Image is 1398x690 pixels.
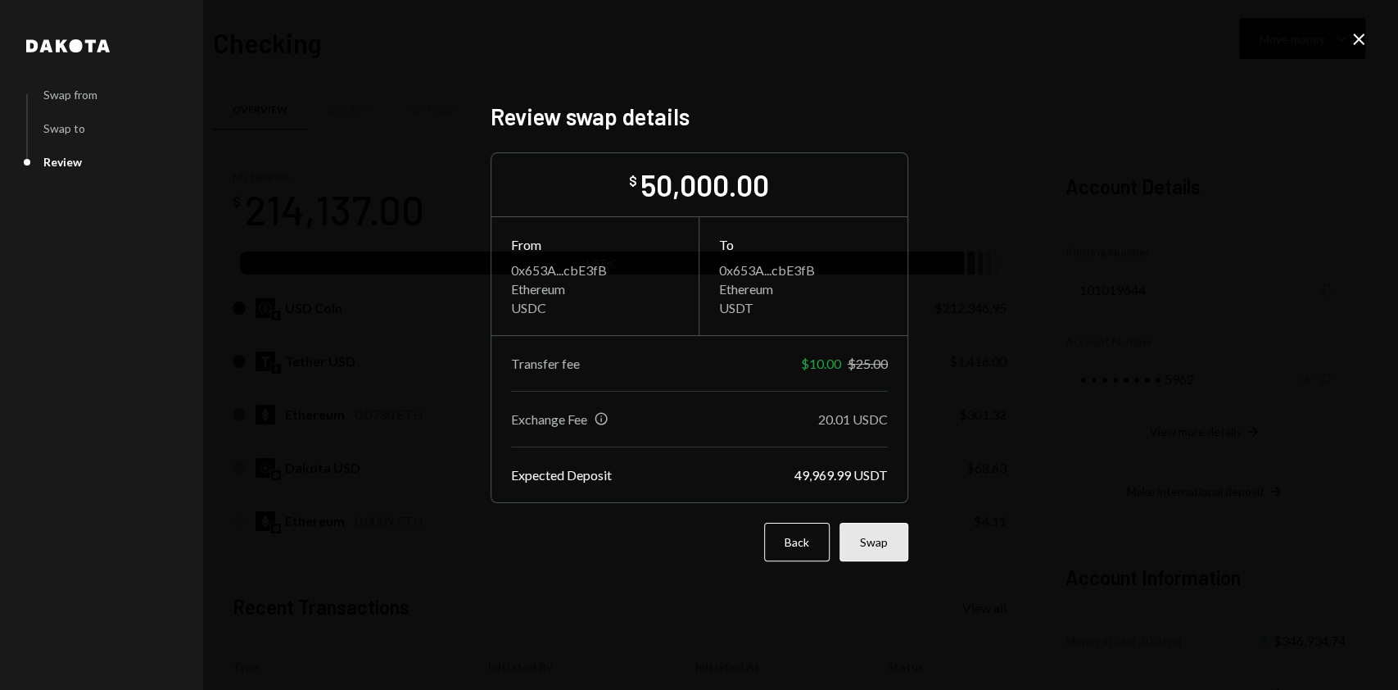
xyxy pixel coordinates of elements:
div: Swap from [43,88,97,102]
div: USDT [719,300,888,315]
button: Swap [839,523,908,561]
div: 49,969.99 USDT [794,467,888,483]
div: $25.00 [848,356,888,371]
div: Review [43,155,82,169]
div: USDC [511,300,679,315]
div: From [511,237,679,252]
div: $ [629,173,637,189]
div: 0x653A...cbE3fB [719,262,888,278]
div: $10.00 [801,356,841,371]
div: 50,000.00 [640,166,769,203]
div: Exchange Fee [511,411,587,427]
div: Expected Deposit [511,467,612,483]
div: 0x653A...cbE3fB [511,262,679,278]
div: Ethereum [719,281,888,297]
button: Back [764,523,830,561]
div: To [719,237,888,252]
div: Transfer fee [511,356,580,371]
h2: Review swap details [491,101,908,133]
div: Swap to [43,121,85,135]
div: 20.01 USDC [818,411,888,427]
div: Ethereum [511,281,679,297]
